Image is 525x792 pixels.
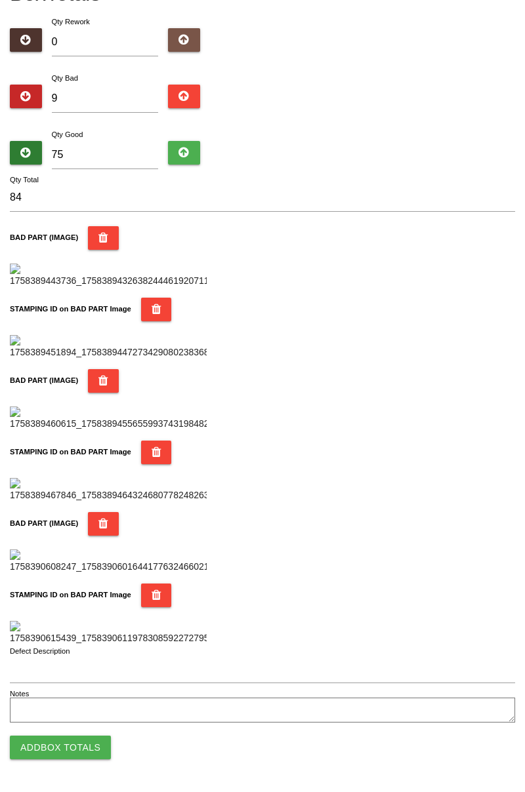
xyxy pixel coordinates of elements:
[10,478,207,502] img: 1758389467846_17583894643246807782482632029012.jpg
[10,448,131,456] b: STAMPING ID on BAD PART Image
[10,406,207,431] img: 1758389460615_1758389455655993743198482163843.jpg
[141,441,172,464] button: STAMPING ID on BAD PART Image
[10,233,78,241] b: BAD PART (IMAGE)
[10,305,131,313] b: STAMPING ID on BAD PART Image
[141,298,172,321] button: STAMPING ID on BAD PART Image
[10,264,207,288] img: 1758389443736_17583894326382444619207111053421.jpg
[88,369,119,393] button: BAD PART (IMAGE)
[10,376,78,384] b: BAD PART (IMAGE)
[10,549,207,574] img: 1758390608247_17583906016441776324660219598911.jpg
[10,174,39,186] label: Qty Total
[10,621,207,645] img: 1758390615439_17583906119783085922727957580059.jpg
[52,130,83,138] label: Qty Good
[10,646,70,657] label: Defect Description
[52,18,90,26] label: Qty Rework
[88,226,119,250] button: BAD PART (IMAGE)
[10,591,131,599] b: STAMPING ID on BAD PART Image
[88,512,119,536] button: BAD PART (IMAGE)
[10,688,29,700] label: Notes
[52,74,78,82] label: Qty Bad
[10,335,207,359] img: 1758389451894_17583894472734290802383682960410.jpg
[10,519,78,527] b: BAD PART (IMAGE)
[10,736,111,759] button: AddBox Totals
[141,584,172,607] button: STAMPING ID on BAD PART Image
